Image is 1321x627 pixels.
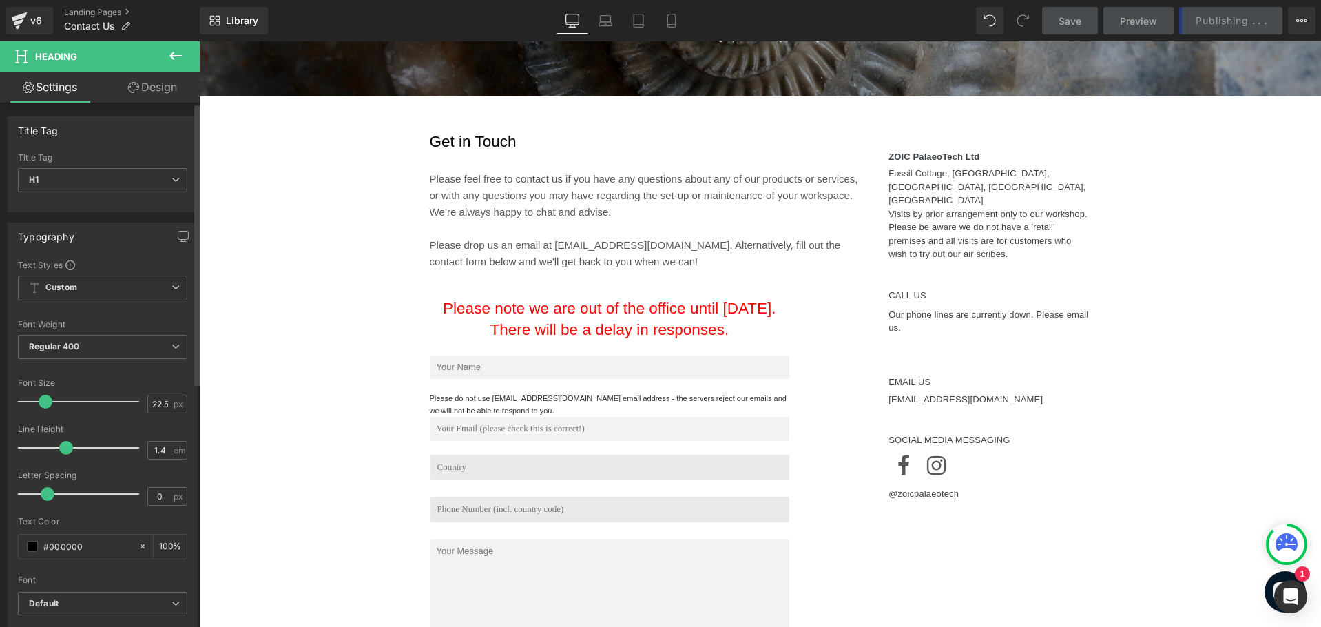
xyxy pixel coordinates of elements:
[689,125,891,166] p: Fossil Cottage, [GEOGRAPHIC_DATA], [GEOGRAPHIC_DATA], [GEOGRAPHIC_DATA], [GEOGRAPHIC_DATA]
[231,413,591,438] input: Country
[18,517,187,526] div: Text Color
[28,12,45,30] div: v6
[689,267,891,294] p: Our phone lines are currently down. Please email us.
[231,88,663,113] h1: Get in Touch
[18,223,74,243] div: Typography
[18,424,187,434] div: Line Height
[689,249,891,260] h1: CALL US
[622,7,655,34] a: Tablet
[244,258,577,298] span: Please note we are out of the office until [DATE]. There will be a delay in responses.
[29,174,39,185] b: H1
[689,110,780,121] strong: ZOIC PalaeoTech Ltd
[589,7,622,34] a: Laptop
[29,598,59,610] i: Default
[689,446,854,460] p: @zoicpalaeotech
[18,320,187,329] div: Font Weight
[231,376,591,399] input: Your Email (please check this is correct!)
[976,7,1003,34] button: Undo
[1288,7,1315,34] button: More
[556,7,589,34] a: Desktop
[655,7,688,34] a: Mobile
[1061,530,1111,575] inbox-online-store-chat: Shopify online store chat
[1274,580,1307,613] div: Open Intercom Messenger
[689,166,891,220] p: Visits by prior arrangement only to our workshop. Please be aware we do not have a 'retail' premi...
[226,14,258,27] span: Library
[18,153,187,163] div: Title Tag
[18,575,187,585] div: Font
[174,446,185,455] span: em
[6,7,53,34] a: v6
[231,196,663,229] p: Please drop us an email at [EMAIL_ADDRESS][DOMAIN_NAME]. Alternatively, fill out the contact form...
[231,130,663,179] p: Please feel free to contact us if you have any questions about any of our products or services, o...
[689,336,854,347] h1: EMAIL US
[1103,7,1174,34] a: Preview
[103,72,202,103] a: Design
[1120,14,1157,28] span: Preview
[1009,7,1037,34] button: Redo
[18,259,187,270] div: Text Styles
[18,117,59,136] div: Title Tag
[43,539,132,554] input: Color
[64,7,200,18] a: Landing Pages
[200,7,268,34] a: New Library
[174,400,185,409] span: px
[231,455,591,480] input: Phone Number (incl. country code)
[45,282,77,294] b: Custom
[29,341,80,351] b: Regular 400
[35,51,77,62] span: Heading
[154,535,187,559] div: %
[18,378,187,388] div: Font Size
[231,351,591,376] p: Please do not use [EMAIL_ADDRESS][DOMAIN_NAME] email address - the servers reject our emails and ...
[689,351,854,365] p: [EMAIL_ADDRESS][DOMAIN_NAME]
[231,314,591,338] input: Your Name
[18,471,187,480] div: Letter Spacing
[1059,14,1081,28] span: Save
[174,492,185,501] span: px
[64,21,115,32] span: Contact Us
[689,393,854,404] h1: SOCIAL MEDIA MESSAGING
